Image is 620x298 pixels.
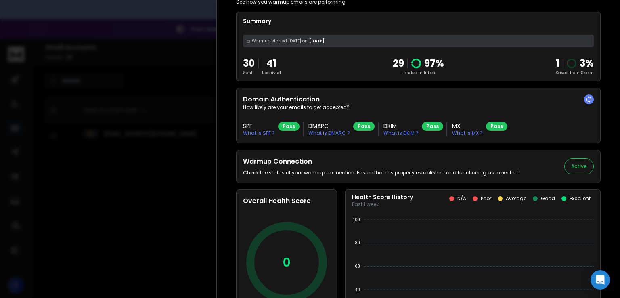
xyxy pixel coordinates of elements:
p: Summary [243,17,594,25]
strong: 1 [556,57,559,70]
button: Active [564,158,594,174]
p: What is DKIM ? [383,130,419,136]
tspan: 100 [352,217,360,222]
tspan: 80 [355,240,360,245]
h2: Domain Authentication [243,94,594,104]
p: 30 [243,57,255,70]
p: 29 [393,57,404,70]
h2: Overall Health Score [243,196,330,206]
h3: SPF [243,122,275,130]
p: What is SPF ? [243,130,275,136]
p: N/A [457,195,466,202]
p: Landed in Inbox [393,70,444,76]
div: Pass [278,122,300,131]
p: Received [262,70,281,76]
p: 3 % [580,57,594,70]
h3: DMARC [308,122,350,130]
div: Pass [353,122,375,131]
p: Sent [243,70,255,76]
p: What is DMARC ? [308,130,350,136]
p: What is MX ? [452,130,483,136]
p: 41 [262,57,281,70]
p: 97 % [424,57,444,70]
p: Excellent [570,195,591,202]
p: 0 [283,255,291,270]
div: Pass [422,122,443,131]
div: Pass [486,122,507,131]
h3: DKIM [383,122,419,130]
p: Poor [481,195,491,202]
tspan: 60 [355,264,360,269]
h2: Warmup Connection [243,157,519,166]
p: Past 1 week [352,201,413,208]
p: Average [506,195,526,202]
tspan: 40 [355,287,360,292]
div: Open Intercom Messenger [591,270,610,290]
span: Warmup started [DATE] on [252,38,308,44]
p: Good [541,195,555,202]
h3: MX [452,122,483,130]
p: Health Score History [352,193,413,201]
p: Check the status of your warmup connection. Ensure that it is properly established and functionin... [243,170,519,176]
p: How likely are your emails to get accepted? [243,104,594,111]
div: [DATE] [243,35,594,47]
p: Saved from Spam [555,70,594,76]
